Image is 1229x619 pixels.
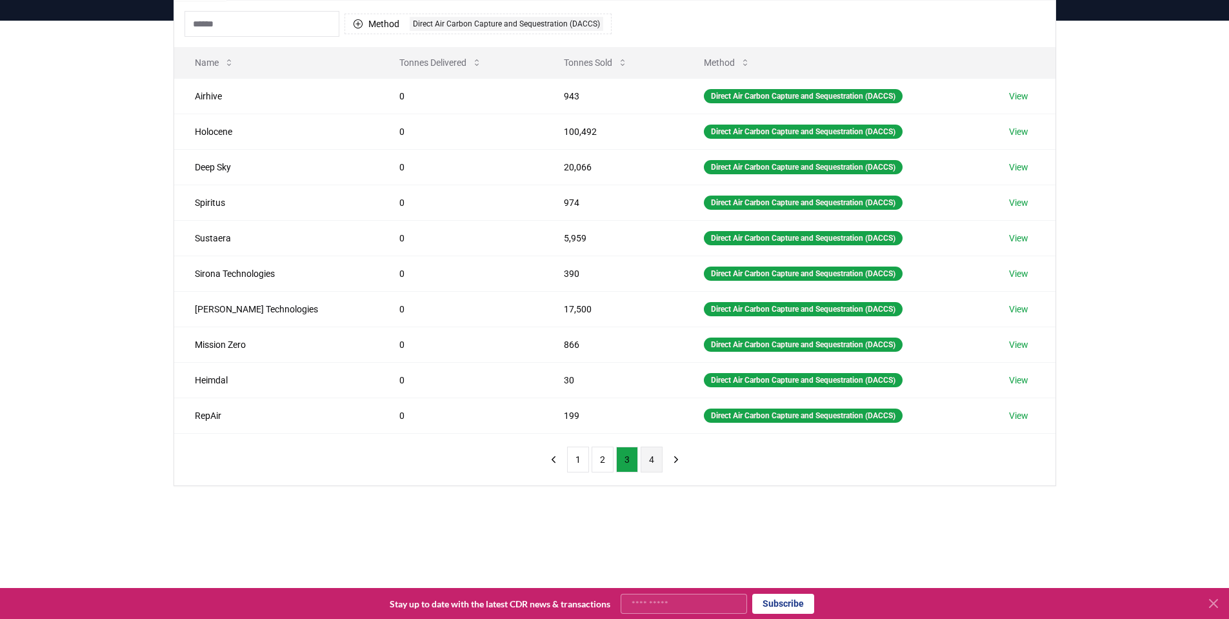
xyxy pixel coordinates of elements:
[554,50,638,76] button: Tonnes Sold
[1009,338,1028,351] a: View
[1009,374,1028,387] a: View
[174,256,379,291] td: Sirona Technologies
[616,447,638,472] button: 3
[389,50,492,76] button: Tonnes Delivered
[704,231,903,245] div: Direct Air Carbon Capture and Sequestration (DACCS)
[379,149,543,185] td: 0
[185,50,245,76] button: Name
[543,398,683,433] td: 199
[543,362,683,398] td: 30
[694,50,761,76] button: Method
[1009,303,1028,316] a: View
[704,409,903,423] div: Direct Air Carbon Capture and Sequestration (DACCS)
[641,447,663,472] button: 4
[543,78,683,114] td: 943
[543,149,683,185] td: 20,066
[704,125,903,139] div: Direct Air Carbon Capture and Sequestration (DACCS)
[704,373,903,387] div: Direct Air Carbon Capture and Sequestration (DACCS)
[704,302,903,316] div: Direct Air Carbon Capture and Sequestration (DACCS)
[1009,196,1028,209] a: View
[1009,409,1028,422] a: View
[543,256,683,291] td: 390
[174,149,379,185] td: Deep Sky
[704,89,903,103] div: Direct Air Carbon Capture and Sequestration (DACCS)
[174,114,379,149] td: Holocene
[379,291,543,327] td: 0
[174,327,379,362] td: Mission Zero
[543,114,683,149] td: 100,492
[379,398,543,433] td: 0
[174,185,379,220] td: Spiritus
[592,447,614,472] button: 2
[174,291,379,327] td: [PERSON_NAME] Technologies
[543,220,683,256] td: 5,959
[174,78,379,114] td: Airhive
[543,291,683,327] td: 17,500
[1009,232,1028,245] a: View
[1009,161,1028,174] a: View
[379,220,543,256] td: 0
[704,196,903,210] div: Direct Air Carbon Capture and Sequestration (DACCS)
[543,185,683,220] td: 974
[543,327,683,362] td: 866
[174,362,379,398] td: Heimdal
[665,447,687,472] button: next page
[379,185,543,220] td: 0
[410,17,603,31] div: Direct Air Carbon Capture and Sequestration (DACCS)
[704,338,903,352] div: Direct Air Carbon Capture and Sequestration (DACCS)
[174,398,379,433] td: RepAir
[379,78,543,114] td: 0
[379,327,543,362] td: 0
[174,220,379,256] td: Sustaera
[1009,267,1028,280] a: View
[704,267,903,281] div: Direct Air Carbon Capture and Sequestration (DACCS)
[567,447,589,472] button: 1
[379,114,543,149] td: 0
[379,362,543,398] td: 0
[345,14,612,34] button: MethodDirect Air Carbon Capture and Sequestration (DACCS)
[1009,125,1028,138] a: View
[704,160,903,174] div: Direct Air Carbon Capture and Sequestration (DACCS)
[543,447,565,472] button: previous page
[379,256,543,291] td: 0
[1009,90,1028,103] a: View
